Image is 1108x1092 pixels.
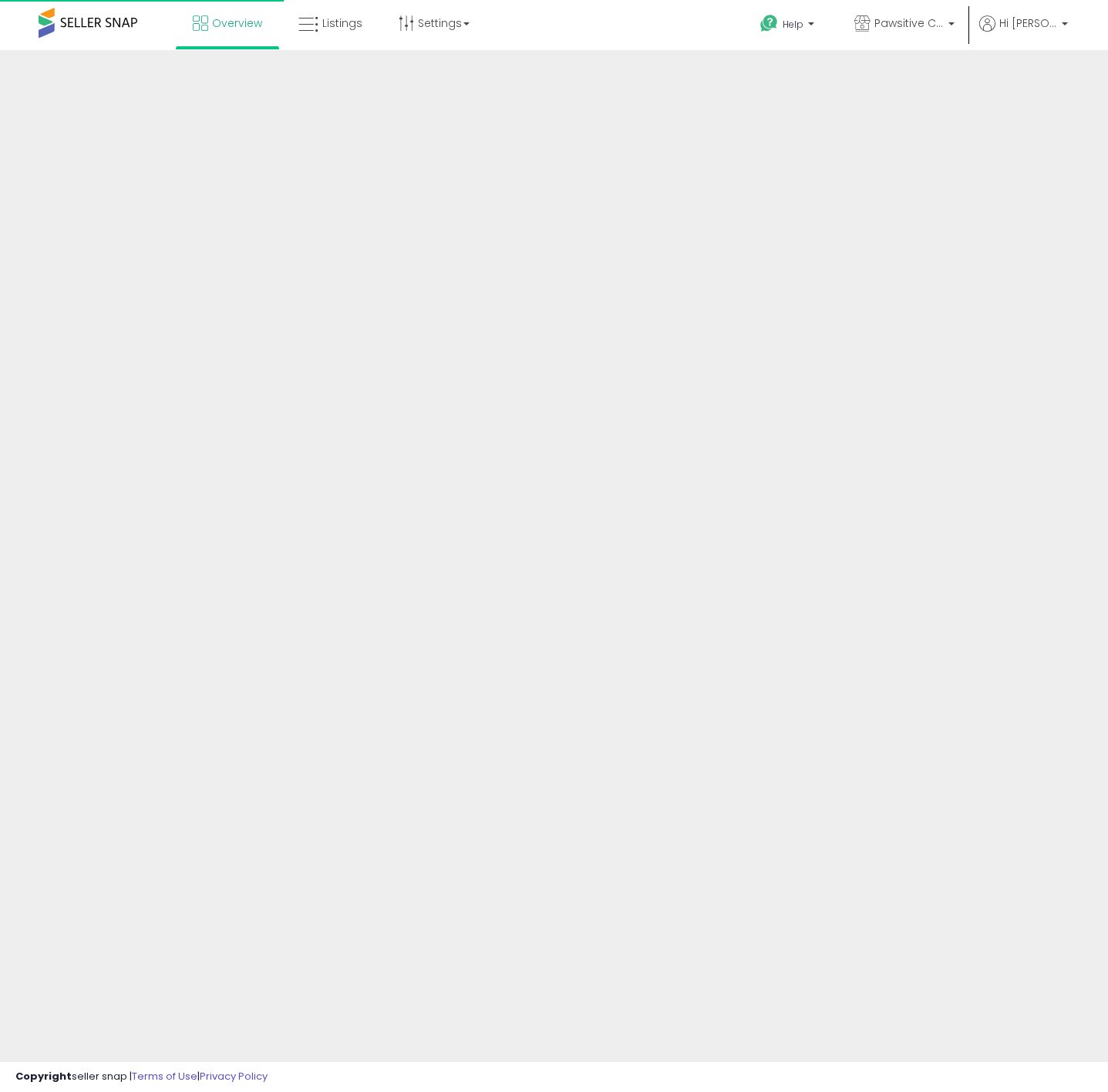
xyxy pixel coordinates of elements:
[979,15,1068,50] a: Hi [PERSON_NAME]
[999,15,1057,31] span: Hi [PERSON_NAME]
[212,15,262,31] span: Overview
[783,18,803,31] span: Help
[322,15,362,31] span: Listings
[874,15,944,31] span: Pawsitive Catitude CA
[759,14,779,33] i: Get Help
[748,2,830,50] a: Help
